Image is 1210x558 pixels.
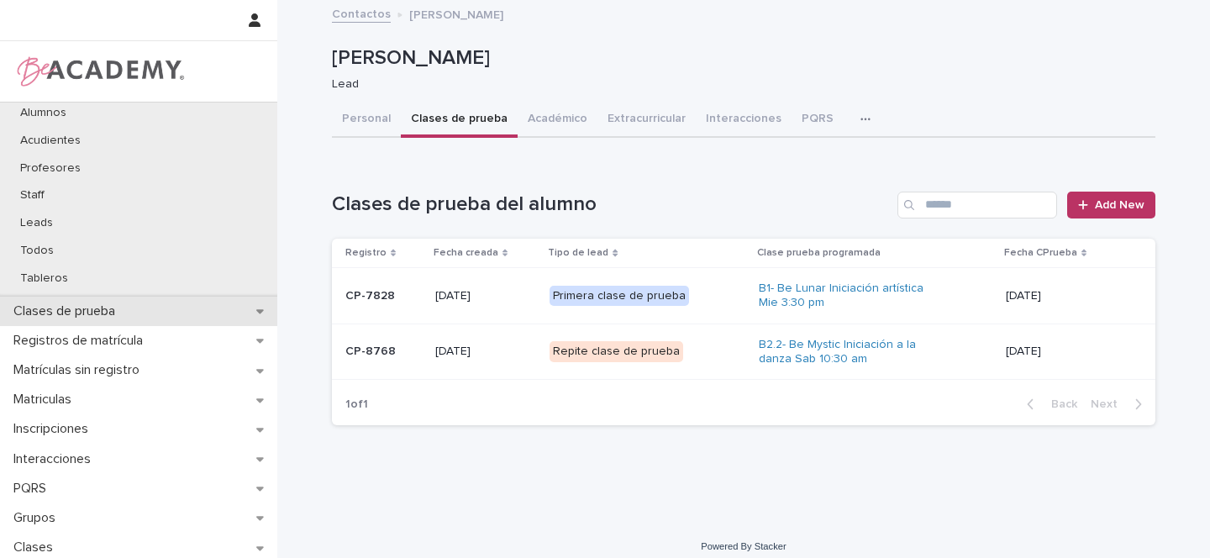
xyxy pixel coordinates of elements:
div: Repite clase de prueba [550,341,683,362]
p: Tableros [7,271,82,286]
p: CP-7828 [345,289,422,303]
p: Grupos [7,510,69,526]
button: PQRS [792,103,844,138]
button: Académico [518,103,597,138]
a: Powered By Stacker [701,541,786,551]
p: Todos [7,244,67,258]
p: Registros de matrícula [7,333,156,349]
h1: Clases de prueba del alumno [332,192,891,217]
a: Contactos [332,3,391,23]
tr: CP-7828[DATE]Primera clase de pruebaB1- Be Lunar Iniciación artística Mie 3:30 pm [DATE] [332,268,1155,324]
button: Personal [332,103,401,138]
p: 1 of 1 [332,384,381,425]
p: Matriculas [7,392,85,408]
p: Interacciones [7,451,104,467]
p: Inscripciones [7,421,102,437]
span: Add New [1095,199,1144,211]
p: Leads [7,216,66,230]
p: [DATE] [1006,289,1128,303]
p: Fecha creada [434,244,498,262]
p: Alumnos [7,106,80,120]
button: Back [1013,397,1084,412]
button: Interacciones [696,103,792,138]
p: Registro [345,244,387,262]
div: Primera clase de prueba [550,286,689,307]
button: Extracurricular [597,103,696,138]
tr: CP-8768[DATE]Repite clase de pruebaB2.2- Be Mystic Iniciación a la danza Sab 10:30 am [DATE] [332,324,1155,380]
p: Acudientes [7,134,94,148]
button: Next [1084,397,1155,412]
p: Tipo de lead [548,244,608,262]
a: B2.2- Be Mystic Iniciación a la danza Sab 10:30 am [759,338,927,366]
input: Search [897,192,1057,218]
p: Lead [332,77,1142,92]
a: Add New [1067,192,1155,218]
p: Staff [7,188,58,203]
p: Profesores [7,161,94,176]
span: Next [1091,398,1128,410]
p: [PERSON_NAME] [332,46,1149,71]
img: WPrjXfSUmiLcdUfaYY4Q [13,55,186,88]
a: B1- Be Lunar Iniciación artística Mie 3:30 pm [759,282,927,310]
p: [DATE] [435,345,537,359]
p: [PERSON_NAME] [409,4,503,23]
p: CP-8768 [345,345,422,359]
p: Clase prueba programada [757,244,881,262]
p: Clases [7,540,66,555]
p: Matrículas sin registro [7,362,153,378]
p: [DATE] [435,289,537,303]
p: PQRS [7,481,60,497]
p: [DATE] [1006,345,1128,359]
span: Back [1041,398,1077,410]
p: Clases de prueba [7,303,129,319]
p: Fecha CPrueba [1004,244,1077,262]
button: Clases de prueba [401,103,518,138]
